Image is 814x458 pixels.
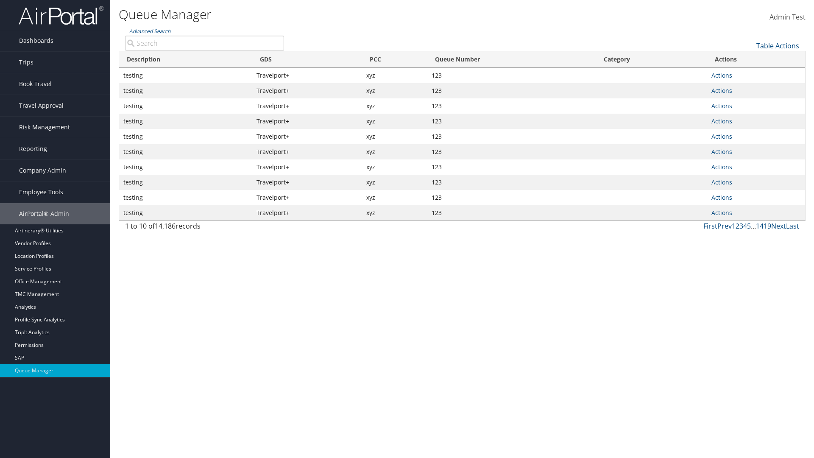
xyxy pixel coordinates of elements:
a: Actions [711,193,732,201]
span: … [751,221,756,231]
th: Category: activate to sort column ascending [596,51,707,68]
td: xyz [362,68,427,83]
td: testing [119,144,252,159]
span: Risk Management [19,117,70,138]
td: xyz [362,83,427,98]
a: Advanced Search [129,28,170,35]
a: Actions [711,178,732,186]
a: Actions [711,209,732,217]
td: testing [119,83,252,98]
td: 123 [427,83,596,98]
td: xyz [362,205,427,221]
a: Actions [711,163,732,171]
span: Trips [19,52,33,73]
span: Employee Tools [19,182,63,203]
a: Last [786,221,799,231]
a: Actions [711,132,732,140]
td: 123 [427,114,596,129]
td: xyz [362,175,427,190]
td: testing [119,159,252,175]
td: Travelport+ [252,114,362,129]
td: testing [119,190,252,205]
td: testing [119,114,252,129]
a: Actions [711,102,732,110]
td: testing [119,129,252,144]
td: xyz [362,98,427,114]
th: PCC: activate to sort column ascending [362,51,427,68]
td: xyz [362,144,427,159]
td: xyz [362,190,427,205]
td: Travelport+ [252,144,362,159]
span: Book Travel [19,73,52,95]
a: 2 [736,221,739,231]
span: Admin Test [769,12,806,22]
td: 123 [427,175,596,190]
a: 4 [743,221,747,231]
input: Advanced Search [125,36,284,51]
td: Travelport+ [252,68,362,83]
span: Travel Approval [19,95,64,116]
img: airportal-logo.png [19,6,103,25]
td: Travelport+ [252,159,362,175]
a: Actions [711,71,732,79]
td: Travelport+ [252,205,362,221]
td: 123 [427,190,596,205]
td: testing [119,68,252,83]
a: Table Actions [756,41,799,50]
th: Queue Number: activate to sort column ascending [427,51,596,68]
td: 123 [427,144,596,159]
span: Reporting [19,138,47,159]
td: Travelport+ [252,129,362,144]
th: GDS: activate to sort column ascending [252,51,362,68]
td: xyz [362,129,427,144]
td: 123 [427,68,596,83]
span: 14,186 [155,221,176,231]
span: Company Admin [19,160,66,181]
a: First [703,221,717,231]
th: Description: activate to sort column ascending [119,51,252,68]
a: Actions [711,117,732,125]
td: Travelport+ [252,175,362,190]
td: 123 [427,205,596,221]
td: Travelport+ [252,98,362,114]
td: xyz [362,114,427,129]
td: xyz [362,159,427,175]
a: Prev [717,221,732,231]
span: Dashboards [19,30,53,51]
a: Next [771,221,786,231]
a: Admin Test [769,4,806,31]
a: Actions [711,148,732,156]
h1: Queue Manager [119,6,577,23]
span: AirPortal® Admin [19,203,69,224]
td: testing [119,205,252,221]
td: 123 [427,129,596,144]
td: Travelport+ [252,83,362,98]
td: 123 [427,159,596,175]
td: testing [119,175,252,190]
a: Actions [711,87,732,95]
td: Travelport+ [252,190,362,205]
th: Actions [707,51,805,68]
a: 1 [732,221,736,231]
td: 123 [427,98,596,114]
div: 1 to 10 of records [125,221,284,235]
a: 1419 [756,221,771,231]
a: 5 [747,221,751,231]
td: testing [119,98,252,114]
a: 3 [739,221,743,231]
